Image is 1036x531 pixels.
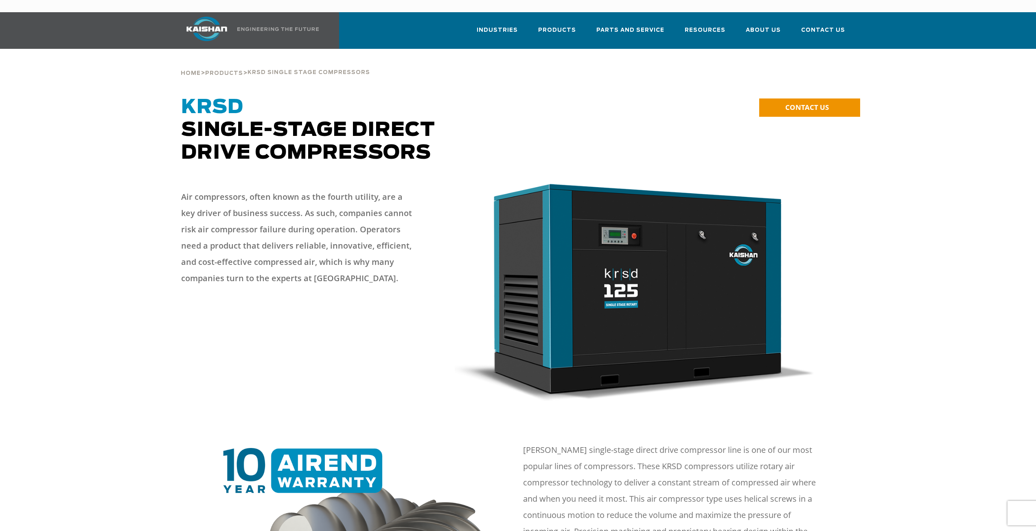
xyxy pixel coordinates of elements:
a: About Us [746,20,781,47]
a: CONTACT US [759,98,860,117]
img: kaishan logo [176,17,237,41]
span: Products [205,71,243,76]
span: Parts and Service [596,26,664,35]
span: Contact Us [801,26,845,35]
span: Resources [685,26,725,35]
span: Industries [477,26,518,35]
a: Resources [685,20,725,47]
a: Kaishan USA [176,12,320,49]
span: Products [538,26,576,35]
img: Engineering the future [237,27,319,31]
span: About Us [746,26,781,35]
img: krsd125 [455,181,815,401]
a: Products [538,20,576,47]
span: Home [181,71,201,76]
a: Industries [477,20,518,47]
a: Contact Us [801,20,845,47]
span: krsd single stage compressors [248,70,370,75]
a: Parts and Service [596,20,664,47]
span: KRSD [181,98,243,117]
span: Single-Stage Direct Drive Compressors [181,98,435,163]
a: Products [205,69,243,76]
span: CONTACT US [785,103,829,112]
a: Home [181,69,201,76]
p: Air compressors, often known as the fourth utility, are a key driver of business success. As such... [181,189,417,286]
div: > > [181,49,370,80]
